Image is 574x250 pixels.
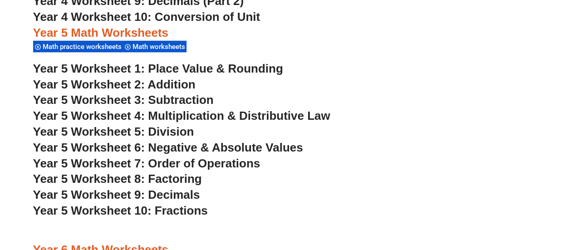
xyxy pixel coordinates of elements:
[33,125,194,138] a: Year 5 Worksheet 5: Division
[33,157,260,170] a: Year 5 Worksheet 7: Order of Operations
[33,10,260,24] a: Year 4 Worksheet 10: Conversion of Unit
[33,172,202,186] a: Year 5 Worksheet 8: Factoring
[33,78,196,91] a: Year 5 Worksheet 2: Addition
[423,147,574,250] iframe: Chat Widget
[33,188,200,201] a: Year 5 Worksheet 9: Decimals
[33,204,208,217] a: Year 5 Worksheet 10: Fractions
[33,25,541,41] h3: Year 5 Math Worksheets
[33,141,303,154] a: Year 5 Worksheet 6: Negative & Absolute Values
[43,43,124,51] span: Math practice worksheets
[33,40,123,53] div: Math practice worksheets
[33,62,283,75] a: Year 5 Worksheet 1: Place Value & Rounding
[123,40,186,53] div: Math worksheets
[33,93,214,107] a: Year 5 Worksheet 3: Subtraction
[33,109,330,123] a: Year 5 Worksheet 4: Multiplication & Distributive Law
[132,43,188,51] span: Math worksheets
